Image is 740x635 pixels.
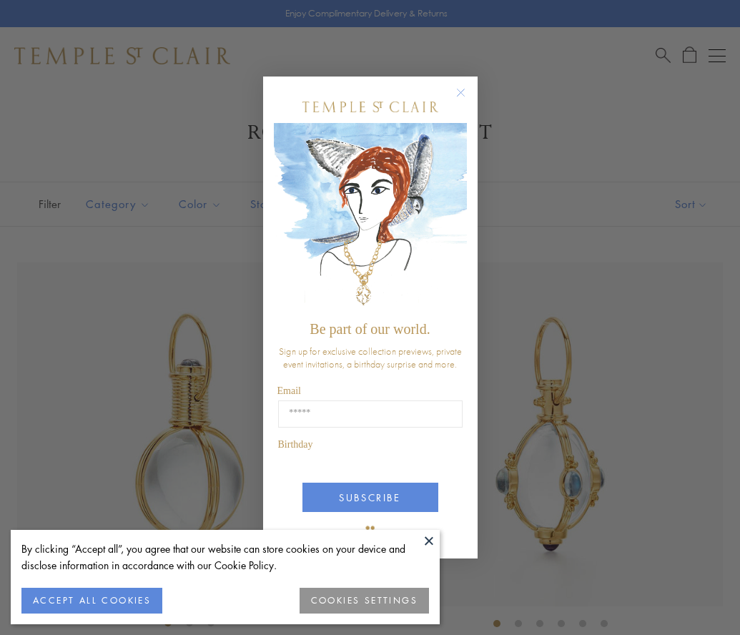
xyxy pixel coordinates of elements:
img: TSC [356,516,385,544]
span: Birthday [278,439,313,450]
button: COOKIES SETTINGS [300,588,429,614]
span: Email [277,385,301,396]
img: Temple St. Clair [302,102,438,112]
span: Sign up for exclusive collection previews, private event invitations, a birthday surprise and more. [279,345,462,370]
div: By clicking “Accept all”, you agree that our website can store cookies on your device and disclos... [21,541,429,574]
button: SUBSCRIBE [302,483,438,512]
img: c4a9eb12-d91a-4d4a-8ee0-386386f4f338.jpeg [274,123,467,314]
button: Close dialog [459,91,477,109]
button: ACCEPT ALL COOKIES [21,588,162,614]
input: Email [278,400,463,428]
span: Be part of our world. [310,321,430,337]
